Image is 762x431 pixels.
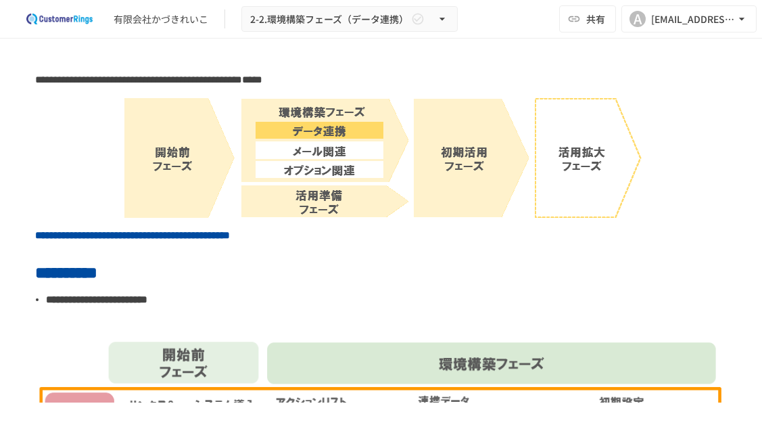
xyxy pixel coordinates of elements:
[621,5,757,32] button: A[EMAIL_ADDRESS][DOMAIN_NAME]
[16,8,103,30] img: 2eEvPB0nRDFhy0583kMjGN2Zv6C2P7ZKCFl8C3CzR0M
[114,12,208,26] div: 有限会社かづきれいこ
[559,5,616,32] button: 共有
[241,6,458,32] button: 2-2.環境構築フェーズ（データ連携）
[120,95,642,221] img: JFBTmeF0ZIOBnlhfCfiG8Lw1ngPF2H4WbqEvoNyolsu
[651,11,735,28] div: [EMAIL_ADDRESS][DOMAIN_NAME]
[250,11,408,28] span: 2-2.環境構築フェーズ（データ連携）
[629,11,646,27] div: A
[586,12,605,26] span: 共有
